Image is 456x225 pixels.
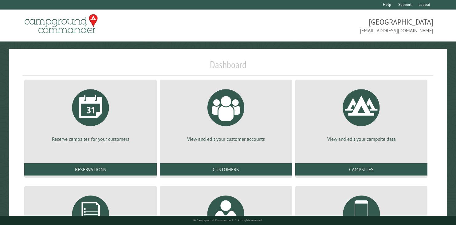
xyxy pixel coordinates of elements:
p: View and edit your customer accounts [167,136,285,142]
p: View and edit your campsite data [303,136,420,142]
a: Campsites [295,163,428,176]
a: Customers [160,163,292,176]
a: Reservations [24,163,157,176]
a: View and edit your campsite data [303,85,420,142]
a: Reserve campsites for your customers [32,85,149,142]
span: [GEOGRAPHIC_DATA] [EMAIL_ADDRESS][DOMAIN_NAME] [228,17,433,34]
a: View and edit your customer accounts [167,85,285,142]
img: Campground Commander [23,12,100,36]
small: © Campground Commander LLC. All rights reserved. [193,218,263,222]
p: Reserve campsites for your customers [32,136,149,142]
h1: Dashboard [23,59,433,76]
